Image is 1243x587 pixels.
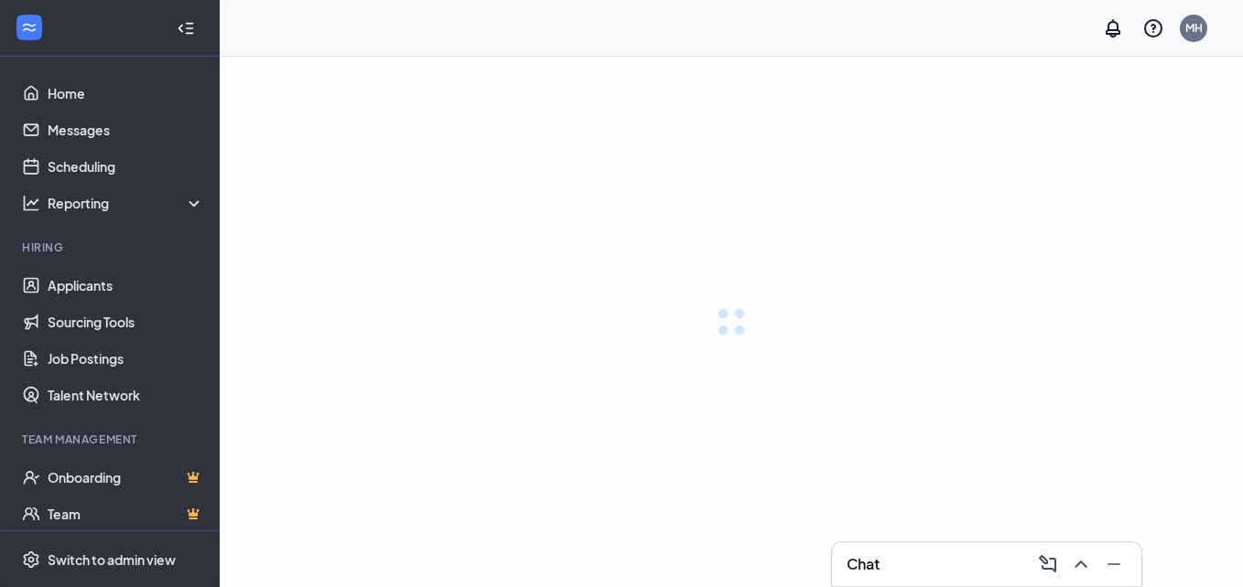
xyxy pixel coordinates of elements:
div: Reporting [48,194,205,212]
svg: Settings [22,550,40,569]
button: Minimize [1097,550,1127,579]
div: Team Management [22,432,200,447]
div: Switch to admin view [48,550,176,569]
svg: Collapse [177,19,195,37]
svg: Notifications [1102,17,1124,39]
div: MH [1185,20,1203,36]
button: ChevronUp [1065,550,1094,579]
div: Hiring [22,240,200,255]
a: Home [48,75,204,112]
svg: ChevronUp [1070,553,1092,575]
a: Sourcing Tools [48,304,204,340]
a: Job Postings [48,340,204,377]
svg: Minimize [1103,553,1125,575]
svg: WorkstreamLogo [20,18,38,37]
a: TeamCrown [48,496,204,532]
a: Messages [48,112,204,148]
a: Scheduling [48,148,204,185]
a: Talent Network [48,377,204,413]
a: Applicants [48,267,204,304]
svg: ComposeMessage [1037,553,1059,575]
a: OnboardingCrown [48,459,204,496]
svg: QuestionInfo [1142,17,1164,39]
h3: Chat [847,554,880,574]
svg: Analysis [22,194,40,212]
button: ComposeMessage [1032,550,1061,579]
